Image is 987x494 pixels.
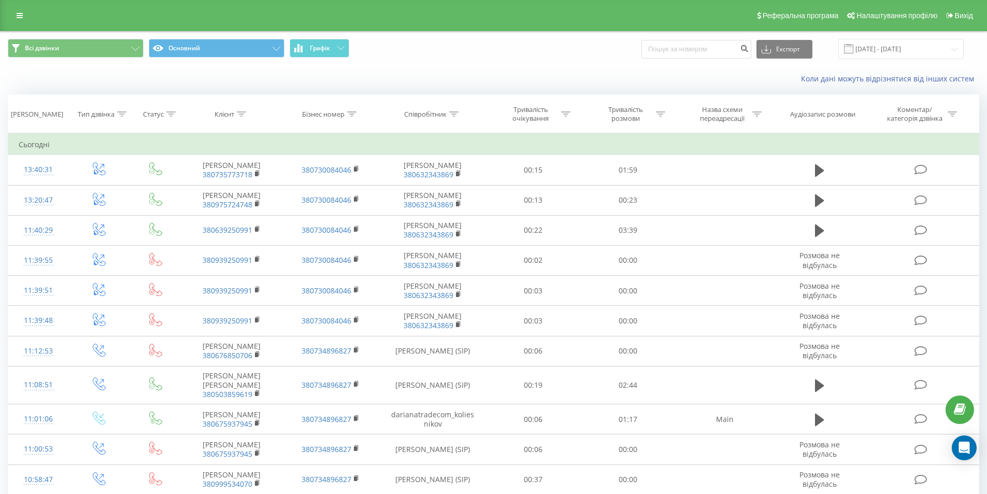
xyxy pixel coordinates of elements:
a: 380730084046 [302,316,351,326]
div: 11:01:06 [19,409,59,429]
span: Розмова не відбулась [799,281,840,300]
div: Тип дзвінка [78,110,115,119]
td: [PERSON_NAME] [182,185,281,215]
div: 11:12:53 [19,341,59,361]
td: 01:59 [581,155,676,185]
span: Розмова не відбулась [799,311,840,330]
a: 380734896827 [302,474,351,484]
td: 00:02 [486,245,581,275]
td: 00:22 [486,215,581,245]
a: 380632343869 [404,320,453,330]
a: 380939250991 [203,316,252,326]
span: Розмова не відбулась [799,470,840,489]
td: 00:00 [581,306,676,336]
td: Сьогодні [8,134,979,155]
div: Назва схеми переадресації [694,105,750,123]
button: Всі дзвінки [8,39,144,58]
a: 380632343869 [404,290,453,300]
td: 02:44 [581,366,676,404]
td: darianatradecom_koliesnikov [380,404,486,434]
td: 00:00 [581,434,676,464]
a: 380632343869 [404,260,453,270]
a: 380730084046 [302,195,351,205]
div: Статус [143,110,164,119]
a: 380734896827 [302,444,351,454]
span: Графік [310,45,330,52]
div: Open Intercom Messenger [952,435,977,460]
td: [PERSON_NAME] [380,185,486,215]
td: [PERSON_NAME] [PERSON_NAME] [182,366,281,404]
td: [PERSON_NAME] (SIP) [380,366,486,404]
td: 00:19 [486,366,581,404]
div: 11:08:51 [19,375,59,395]
td: 00:15 [486,155,581,185]
div: Тривалість розмови [598,105,653,123]
td: [PERSON_NAME] (SIP) [380,434,486,464]
a: 380632343869 [404,200,453,209]
span: Розмова не відбулась [799,250,840,270]
div: Тривалість очікування [503,105,559,123]
td: [PERSON_NAME] (SIP) [380,336,486,366]
td: 01:17 [581,404,676,434]
a: 380734896827 [302,414,351,424]
div: Бізнес номер [302,110,345,119]
div: Співробітник [404,110,447,119]
span: Реферальна програма [763,11,839,20]
button: Графік [290,39,349,58]
div: 11:39:51 [19,280,59,301]
a: 380675937945 [203,419,252,429]
div: 11:39:48 [19,310,59,331]
td: 00:00 [581,336,676,366]
td: 00:23 [581,185,676,215]
td: [PERSON_NAME] [182,404,281,434]
td: [PERSON_NAME] [380,155,486,185]
div: Коментар/категорія дзвінка [884,105,945,123]
td: [PERSON_NAME] [380,245,486,275]
a: 380975724748 [203,200,252,209]
a: 380730084046 [302,255,351,265]
span: Вихід [955,11,973,20]
td: [PERSON_NAME] [182,336,281,366]
a: 380632343869 [404,170,453,179]
input: Пошук за номером [641,40,751,59]
td: 00:06 [486,404,581,434]
a: 380734896827 [302,380,351,390]
button: Основний [149,39,284,58]
a: 380675937945 [203,449,252,459]
td: [PERSON_NAME] [380,306,486,336]
td: 00:13 [486,185,581,215]
td: 00:00 [581,245,676,275]
a: 380503859619 [203,389,252,399]
a: 380999534070 [203,479,252,489]
a: 380730084046 [302,165,351,175]
div: Клієнт [214,110,234,119]
div: 13:40:31 [19,160,59,180]
td: Main [675,404,774,434]
td: [PERSON_NAME] [182,155,281,185]
a: 380730084046 [302,286,351,295]
span: Розмова не відбулась [799,440,840,459]
td: 03:39 [581,215,676,245]
span: Налаштування профілю [856,11,937,20]
a: Коли дані можуть відрізнятися вiд інших систем [801,74,979,83]
a: 380676850706 [203,350,252,360]
button: Експорт [756,40,812,59]
div: 10:58:47 [19,470,59,490]
div: Аудіозапис розмови [790,110,855,119]
div: 13:20:47 [19,190,59,210]
td: [PERSON_NAME] [182,434,281,464]
span: Розмова не відбулась [799,341,840,360]
span: Всі дзвінки [25,44,59,52]
div: 11:40:29 [19,220,59,241]
a: 380734896827 [302,346,351,356]
div: 11:00:53 [19,439,59,459]
td: 00:06 [486,434,581,464]
td: [PERSON_NAME] [380,276,486,306]
td: [PERSON_NAME] [380,215,486,245]
td: 00:06 [486,336,581,366]
td: 00:00 [581,276,676,306]
a: 380639250991 [203,225,252,235]
a: 380730084046 [302,225,351,235]
div: 11:39:55 [19,250,59,271]
div: [PERSON_NAME] [11,110,63,119]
